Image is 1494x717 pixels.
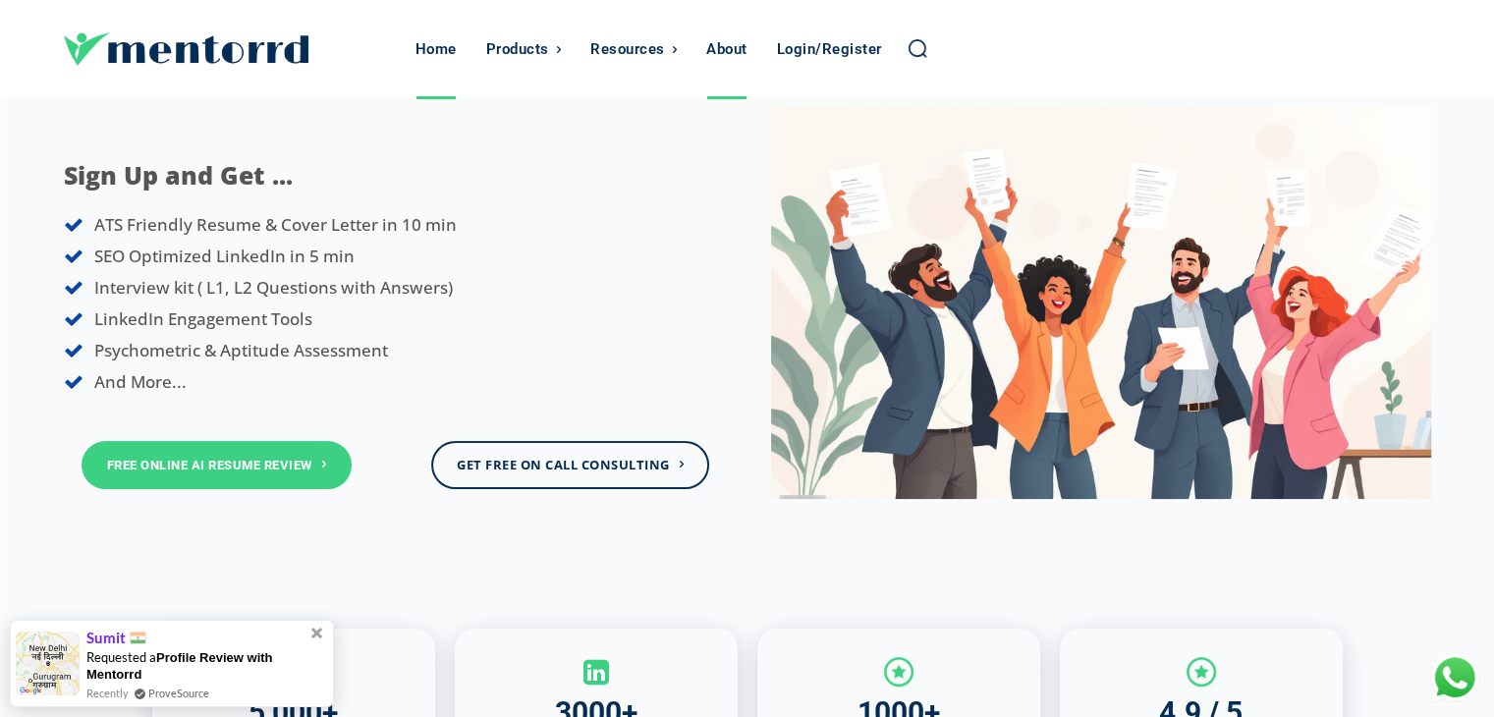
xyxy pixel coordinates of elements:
[130,632,146,644] img: provesource country flag image
[86,650,272,682] span: Profile Review with Mentorrd
[86,649,272,682] span: Requested a
[94,339,388,361] span: Psychometric & Aptitude Assessment
[94,276,453,299] span: Interview kit ( L1, L2 Questions with Answers)
[82,441,353,489] a: Free Online AI Resume Review
[94,213,457,236] span: ATS Friendly Resume & Cover Letter in 10 min
[86,630,146,647] span: Sumit
[94,245,355,267] span: SEO Optimized LinkedIn in 5 min
[64,32,406,66] a: Logo
[94,370,187,393] span: And More...
[94,307,312,330] span: LinkedIn Engagement Tools
[907,37,928,59] a: Search
[16,632,80,695] img: provesource social proof notification image
[64,157,665,194] p: Sign Up and Get ...
[86,685,129,701] span: Recently
[431,441,709,489] a: Get Free On Call Consulting
[148,685,209,701] a: ProveSource
[1430,653,1479,702] div: Chat with Us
